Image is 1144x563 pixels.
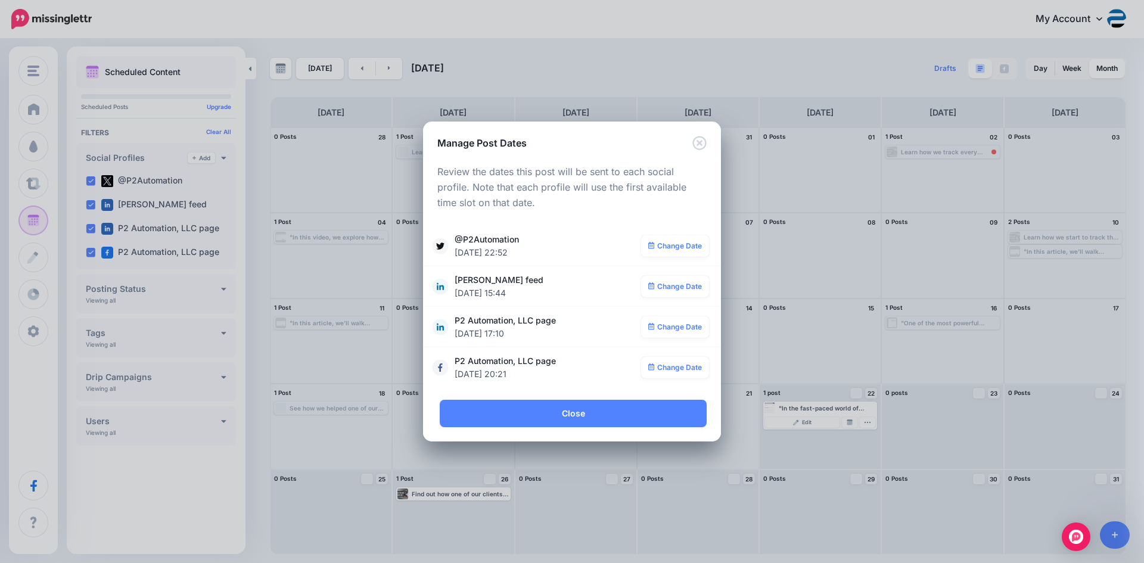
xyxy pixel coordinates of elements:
span: @P2Automation [455,233,641,259]
a: Change Date [641,357,710,378]
h5: Manage Post Dates [437,136,527,150]
a: Close [440,400,707,427]
button: Close [692,136,707,151]
a: Change Date [641,235,710,257]
a: Change Date [641,316,710,338]
a: Change Date [641,276,710,297]
span: [DATE] 17:10 [455,327,635,340]
span: [DATE] 22:52 [455,246,635,259]
div: Open Intercom Messenger [1062,522,1090,551]
span: P2 Automation, LLC page [455,354,641,381]
span: [PERSON_NAME] feed [455,273,641,300]
span: [DATE] 20:21 [455,368,635,381]
p: Review the dates this post will be sent to each social profile. Note that each profile will use t... [437,164,707,211]
span: P2 Automation, LLC page [455,314,641,340]
span: [DATE] 15:44 [455,287,635,300]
